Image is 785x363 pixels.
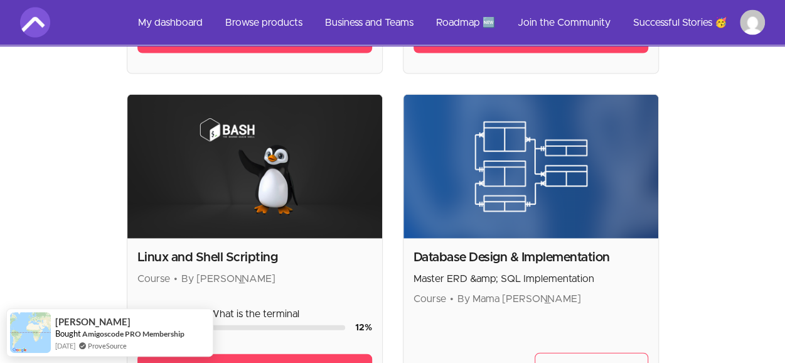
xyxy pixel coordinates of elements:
[174,274,178,284] span: •
[315,8,424,38] a: Business and Teams
[137,325,345,330] div: Course progress
[355,323,372,332] span: 12 %
[457,294,581,304] span: By Mama [PERSON_NAME]
[403,95,658,238] img: Product image for Database Design & Implementation
[128,8,765,38] nav: Main
[137,249,372,266] h2: Linux and Shell Scripting
[414,271,648,286] p: Master ERD &amp; SQL Implementation
[55,328,81,339] span: Bought
[181,274,275,284] span: By [PERSON_NAME]
[137,274,170,284] span: Course
[414,294,446,304] span: Course
[623,8,737,38] a: Successful Stories 🥳
[55,317,131,327] span: [PERSON_NAME]
[426,8,505,38] a: Roadmap 🆕
[20,8,50,38] img: Amigoscode logo
[55,340,75,351] span: [DATE]
[508,8,621,38] a: Join the Community
[127,95,382,238] img: Product image for Linux and Shell Scripting
[414,249,648,266] h2: Database Design & Implementation
[450,294,454,304] span: •
[128,8,213,38] a: My dashboard
[215,8,312,38] a: Browse products
[740,10,765,35] img: Profile image for Dimitris Madaros
[137,306,372,322] p: Next lesson: 2 - What is the terminal
[88,340,127,351] a: ProveSource
[10,312,51,353] img: provesource social proof notification image
[82,328,184,339] a: Amigoscode PRO Membership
